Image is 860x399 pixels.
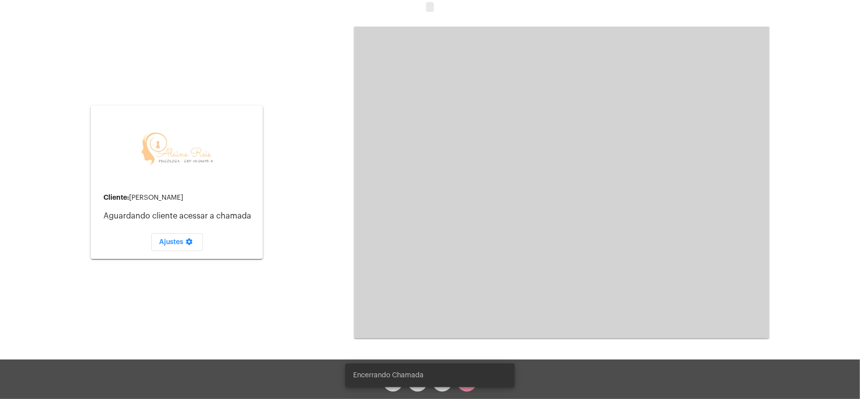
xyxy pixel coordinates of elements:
[353,370,424,380] span: Encerrando Chamada
[159,239,195,246] span: Ajustes
[151,233,203,251] button: Ajustes
[183,238,195,250] mat-icon: settings
[103,212,255,220] p: Aguardando cliente acessar a chamada
[103,194,255,202] div: [PERSON_NAME]
[136,118,218,187] img: a308c1d8-3e78-dbfd-0328-a53a29ea7b64.jpg
[103,194,129,201] strong: Cliente:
